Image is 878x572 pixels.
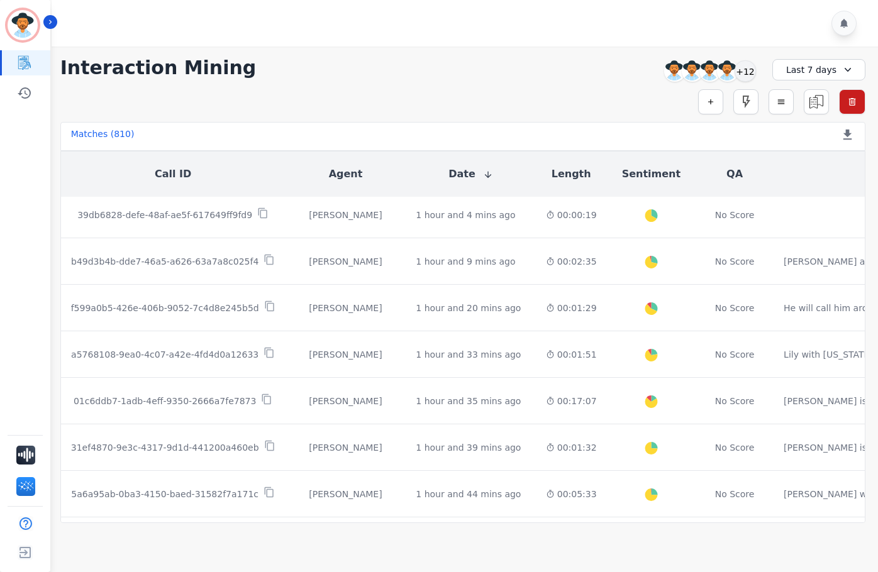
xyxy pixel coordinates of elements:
div: Matches ( 810 ) [71,128,135,145]
div: No Score [715,255,755,268]
div: No Score [715,348,755,361]
div: Last 7 days [772,59,865,80]
h1: Interaction Mining [60,57,257,79]
div: [PERSON_NAME] [296,302,396,314]
div: 00:01:51 [546,348,597,361]
div: No Score [715,209,755,221]
button: Date [448,167,493,182]
div: [PERSON_NAME] [296,488,396,500]
p: f599a0b5-426e-406b-9052-7c4d8e245b5d [71,302,259,314]
div: 00:02:35 [546,255,597,268]
button: Call ID [155,167,191,182]
div: [PERSON_NAME] [296,441,396,454]
div: 1 hour and 39 mins ago [416,441,521,454]
div: 1 hour and 4 mins ago [416,209,515,221]
div: 1 hour and 20 mins ago [416,302,521,314]
div: No Score [715,302,755,314]
div: [PERSON_NAME] [296,348,396,361]
div: [PERSON_NAME] [296,395,396,407]
p: 5a6a95ab-0ba3-4150-baed-31582f7a171c [71,488,258,500]
div: 1 hour and 44 mins ago [416,488,521,500]
p: 39db6828-defe-48af-ae5f-617649ff9fd9 [77,209,252,221]
p: b49d3b4b-dde7-46a5-a626-63a7a8c025f4 [71,255,258,268]
div: 00:01:29 [546,302,597,314]
div: 00:17:07 [546,395,597,407]
p: a5768108-9ea0-4c07-a42e-4fd4d0a12633 [71,348,258,361]
div: +12 [735,60,756,82]
div: No Score [715,488,755,500]
div: 1 hour and 33 mins ago [416,348,521,361]
p: 31ef4870-9e3c-4317-9d1d-441200a460eb [71,441,259,454]
div: 00:00:19 [546,209,597,221]
button: Sentiment [622,167,681,182]
button: Length [552,167,591,182]
div: 00:01:32 [546,441,597,454]
img: Bordered avatar [8,10,38,40]
div: 1 hour and 9 mins ago [416,255,515,268]
div: No Score [715,395,755,407]
p: 01c6ddb7-1adb-4eff-9350-2666a7fe7873 [74,395,257,407]
button: QA [726,167,743,182]
div: No Score [715,441,755,454]
div: [PERSON_NAME] [296,255,396,268]
div: [PERSON_NAME] [296,209,396,221]
div: 1 hour and 35 mins ago [416,395,521,407]
div: 00:05:33 [546,488,597,500]
button: Agent [329,167,363,182]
